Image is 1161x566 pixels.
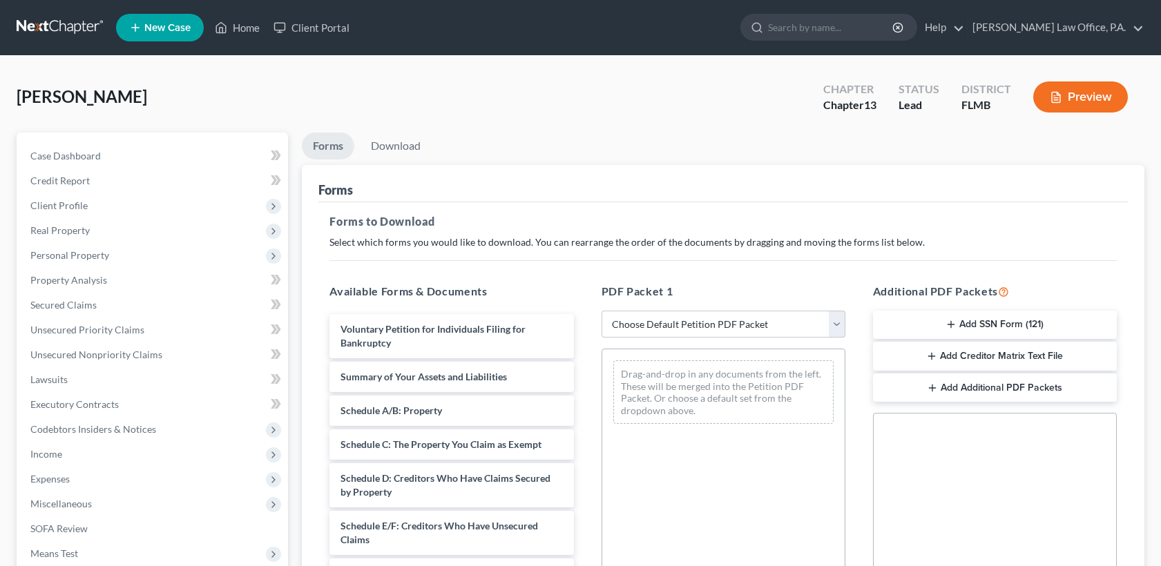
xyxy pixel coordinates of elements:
span: SOFA Review [30,523,88,534]
div: Status [899,81,939,97]
h5: Forms to Download [329,213,1117,230]
a: Client Portal [267,15,356,40]
span: Unsecured Priority Claims [30,324,144,335]
button: Add SSN Form (121) [873,311,1117,340]
span: 13 [864,98,876,111]
a: Executory Contracts [19,392,288,417]
span: Income [30,448,62,460]
span: Client Profile [30,199,88,211]
a: Download [360,133,432,159]
a: Unsecured Nonpriority Claims [19,342,288,367]
input: Search by name... [768,14,894,40]
span: Unsecured Nonpriority Claims [30,349,162,360]
div: Forms [318,182,353,198]
div: Chapter [823,81,876,97]
div: District [961,81,1011,97]
span: Lawsuits [30,373,68,385]
a: Secured Claims [19,293,288,318]
span: Schedule C: The Property You Claim as Exempt [340,438,541,450]
span: Summary of Your Assets and Liabilities [340,371,507,382]
span: Credit Report [30,175,90,186]
span: Schedule D: Creditors Who Have Claims Secured by Property [340,472,550,498]
span: Miscellaneous [30,498,92,509]
span: Schedule E/F: Creditors Who Have Unsecured Claims [340,520,538,545]
span: Real Property [30,224,90,236]
span: Personal Property [30,249,109,261]
div: Chapter [823,97,876,113]
span: Voluntary Petition for Individuals Filing for Bankruptcy [340,323,526,349]
h5: Available Forms & Documents [329,283,573,300]
div: Drag-and-drop in any documents from the left. These will be merged into the Petition PDF Packet. ... [613,360,834,424]
span: Codebtors Insiders & Notices [30,423,156,435]
span: Schedule A/B: Property [340,404,442,416]
span: Property Analysis [30,274,107,286]
p: Select which forms you would like to download. You can rearrange the order of the documents by dr... [329,235,1117,249]
a: Credit Report [19,168,288,193]
h5: Additional PDF Packets [873,283,1117,300]
span: Expenses [30,473,70,485]
span: Executory Contracts [30,398,119,410]
h5: PDF Packet 1 [602,283,845,300]
div: Lead [899,97,939,113]
span: New Case [144,23,191,33]
a: Help [918,15,964,40]
span: Secured Claims [30,299,97,311]
a: Unsecured Priority Claims [19,318,288,342]
a: Lawsuits [19,367,288,392]
a: Property Analysis [19,268,288,293]
a: Home [208,15,267,40]
a: [PERSON_NAME] Law Office, P.A. [966,15,1144,40]
span: [PERSON_NAME] [17,86,147,106]
button: Add Creditor Matrix Text File [873,342,1117,371]
div: FLMB [961,97,1011,113]
span: Means Test [30,547,78,559]
a: Case Dashboard [19,144,288,168]
a: SOFA Review [19,516,288,541]
button: Add Additional PDF Packets [873,373,1117,402]
button: Preview [1033,81,1128,113]
span: Case Dashboard [30,150,101,162]
a: Forms [302,133,354,159]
